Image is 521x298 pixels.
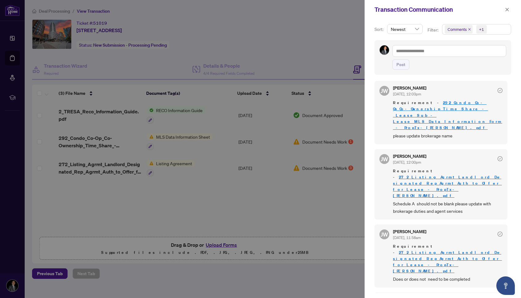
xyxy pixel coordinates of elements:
[374,26,385,33] p: Sort:
[391,24,419,34] span: Newest
[393,174,502,198] a: 272_Listing_Agrmt_Landlord_Designated_Rep_Agrmt_Auth_to_Offer_for_Lease_-_PropTx-[PERSON_NAME].pdf
[381,230,388,239] span: JW
[393,275,502,283] span: Does or does not need to be completed
[393,132,502,139] span: please update brokerage name
[374,5,503,14] div: Transaction Communication
[393,243,502,274] span: Requirement -
[393,100,502,130] a: 292_Condo_Co-Op_Co-Ownership_Time_Share_-_Lease_Sub-Lease_MLS_Data_Information_Form_-_PropTx-[PER...
[496,276,515,295] button: Open asap
[393,229,426,234] h5: [PERSON_NAME]
[468,28,471,31] span: close
[393,92,421,96] span: [DATE], 12:03pm
[448,26,467,32] span: Comments
[393,160,421,165] span: [DATE], 12:00pm
[381,155,388,163] span: JW
[381,86,388,95] span: JW
[392,59,409,70] button: Post
[498,88,502,93] span: check-circle
[393,250,502,274] a: 272_Listing_Agrmt_Landlord_Designated_Rep_Agrmt_Auth_to_Offer_for_Lease_-_PropTx-[PERSON_NAME].pdf
[393,200,502,215] span: Schedule A should not be blank please update with brokerage duties and agent services
[380,45,389,55] img: Profile Icon
[505,7,509,12] span: close
[393,168,502,199] span: Requirement -
[393,235,421,240] span: [DATE], 11:58am
[498,232,502,237] span: check-circle
[428,27,439,33] p: Filter:
[393,100,502,131] span: Requirement -
[498,156,502,161] span: check-circle
[393,86,426,90] h5: [PERSON_NAME]
[479,26,484,32] div: +1
[393,154,426,158] h5: [PERSON_NAME]
[445,25,473,34] span: Comments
